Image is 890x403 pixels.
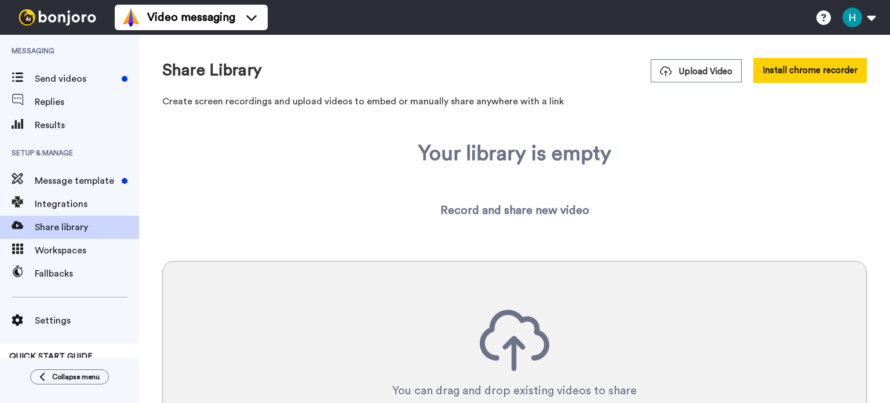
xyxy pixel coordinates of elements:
button: Collapse menu [30,369,109,384]
p: Create screen recordings and upload videos to embed or manually share anywhere with a link [162,95,867,108]
img: bj-logo-header-white.svg [14,9,101,26]
span: Upload Video [660,66,732,78]
span: Collapse menu [52,372,100,382]
img: vm-color.svg [122,8,140,27]
span: Message template [35,174,117,188]
span: Video messaging [147,9,235,26]
button: Install chrome recorder [753,58,867,83]
span: Replies [35,95,139,109]
div: Your library is empty [418,142,611,165]
h1: Share Library [162,61,262,79]
span: Settings [35,314,139,328]
span: Results [35,118,139,132]
span: QUICK START GUIDE [9,353,93,361]
span: Share library [35,220,139,234]
span: Integrations [35,197,139,211]
span: Workspaces [35,244,139,257]
div: You can drag and drop existing videos to share [392,383,637,399]
span: Fallbacks [35,267,139,281]
div: Record and share new video [440,202,589,219]
span: Send videos [35,72,117,86]
button: Upload Video [651,59,742,82]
